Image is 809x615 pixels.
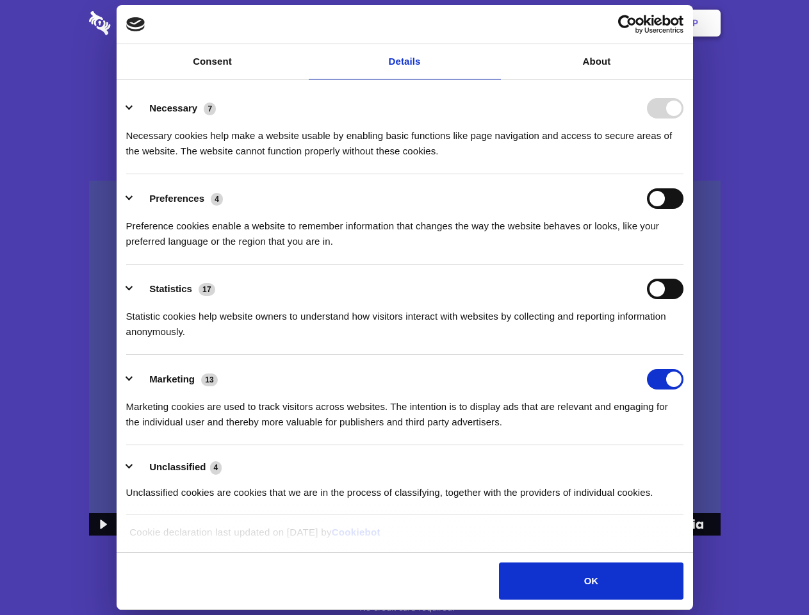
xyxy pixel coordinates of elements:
h4: Auto-redaction of sensitive data, encrypted data sharing and self-destructing private chats. Shar... [89,117,721,159]
a: Contact [519,3,578,43]
img: logo-wordmark-white-trans-d4663122ce5f474addd5e946df7df03e33cb6a1c49d2221995e7729f52c070b2.svg [89,11,199,35]
button: OK [499,562,683,600]
div: Marketing cookies are used to track visitors across websites. The intention is to display ads tha... [126,389,683,430]
a: Consent [117,44,309,79]
button: Necessary (7) [126,98,224,119]
span: 17 [199,283,215,296]
div: Necessary cookies help make a website usable by enabling basic functions like page navigation and... [126,119,683,159]
a: Usercentrics Cookiebot - opens in a new window [571,15,683,34]
img: Sharesecret [89,181,721,536]
span: 13 [201,373,218,386]
span: 4 [210,461,222,474]
a: Login [581,3,637,43]
div: Preference cookies enable a website to remember information that changes the way the website beha... [126,209,683,249]
button: Play Video [89,513,115,536]
h1: Eliminate Slack Data Loss. [89,58,721,104]
a: Pricing [376,3,432,43]
button: Marketing (13) [126,369,226,389]
a: Details [309,44,501,79]
span: 4 [211,193,223,206]
a: Cookiebot [332,527,380,537]
div: Statistic cookies help website owners to understand how visitors interact with websites by collec... [126,299,683,340]
label: Preferences [149,193,204,204]
button: Unclassified (4) [126,459,230,475]
img: logo [126,17,145,31]
label: Marketing [149,373,195,384]
div: Unclassified cookies are cookies that we are in the process of classifying, together with the pro... [126,475,683,500]
button: Preferences (4) [126,188,231,209]
iframe: Drift Widget Chat Controller [745,551,794,600]
label: Statistics [149,283,192,294]
a: About [501,44,693,79]
button: Statistics (17) [126,279,224,299]
label: Necessary [149,102,197,113]
span: 7 [204,102,216,115]
div: Cookie declaration last updated on [DATE] by [120,525,689,550]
